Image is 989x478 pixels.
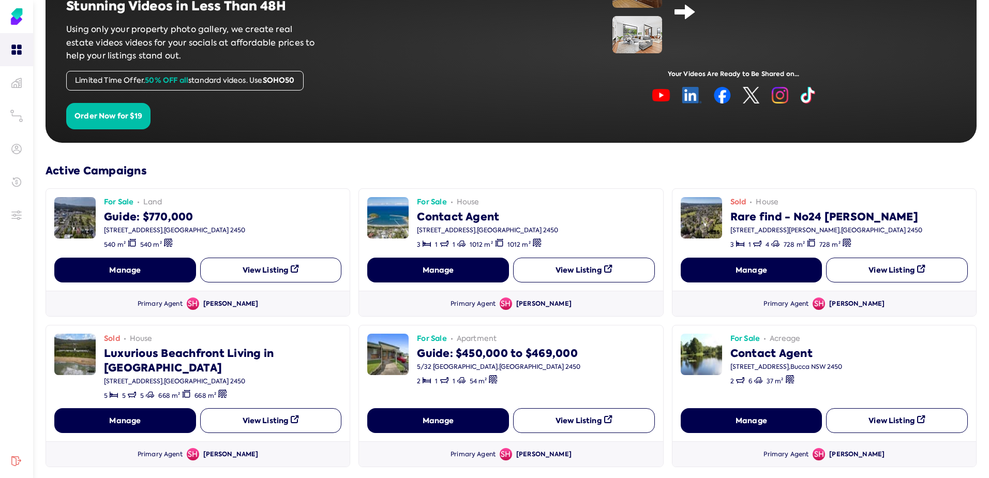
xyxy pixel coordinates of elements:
span: 2 [417,377,421,385]
div: Contact Agent [417,207,558,224]
span: Avatar of Shane Hessenberger [500,297,512,310]
button: View Listing [826,408,968,433]
span: Sold [104,334,120,344]
button: View Listing [513,408,655,433]
img: image [54,334,96,375]
span: Avatar of Shane Hessenberger [813,297,825,310]
div: Primary Agent [451,300,496,308]
div: [PERSON_NAME] [516,450,572,459]
span: 540 m² [140,241,162,249]
div: [STREET_ADDRESS] , [GEOGRAPHIC_DATA] 2450 [104,226,245,234]
img: image [367,197,409,238]
img: image [681,334,722,375]
span: SH [813,448,825,460]
p: Using only your property photo gallery, we create real estate videos videos for your socials at a... [66,23,320,63]
span: For Sale [417,334,446,344]
div: Your Videos Are Ready to Be Shared on... [511,70,956,79]
span: 1012 m² [470,241,493,249]
span: 5 [140,392,144,400]
span: house [756,197,778,207]
button: Manage [681,408,822,433]
span: SOHO50 [263,75,295,85]
span: SH [187,297,199,310]
div: Primary Agent [138,300,183,308]
span: 3 [417,241,421,249]
span: acreage [770,334,800,344]
span: 1 [453,241,455,249]
span: 540 m² [104,241,126,249]
span: 668 m² [194,392,216,400]
span: Avatar of Shane Hessenberger [187,297,199,310]
span: SH [500,448,512,460]
span: For Sale [104,197,133,207]
span: 4 [766,241,769,249]
div: Primary Agent [451,450,496,459]
button: Manage [54,408,196,433]
span: 3 [730,241,734,249]
div: Primary Agent [138,450,183,459]
span: 54 m² [470,377,487,385]
div: Limited Time Offer. standard videos. Use [66,71,304,91]
span: house [130,334,153,344]
div: Guide: $450,000 to $469,000 [417,344,580,361]
span: For Sale [417,197,446,207]
span: Avatar of Shane Hessenberger [500,448,512,460]
span: For Sale [730,334,760,344]
div: Luxurious Beachfront Living in [GEOGRAPHIC_DATA] [104,344,341,375]
button: Manage [681,258,822,282]
button: View Listing [513,258,655,282]
div: Primary Agent [763,450,808,459]
div: [PERSON_NAME] [203,450,259,459]
span: apartment [457,334,497,344]
span: 1 [435,241,438,249]
div: Guide: $770,000 [104,207,245,224]
div: 5/32 [GEOGRAPHIC_DATA] , [GEOGRAPHIC_DATA] 2450 [417,363,580,371]
span: 50% OFF all [145,75,188,85]
span: SH [187,448,199,460]
div: [STREET_ADDRESS] , [GEOGRAPHIC_DATA] 2450 [417,226,558,234]
span: 5 [122,392,126,400]
div: [STREET_ADDRESS] , [GEOGRAPHIC_DATA] 2450 [104,377,341,385]
img: image [367,334,409,375]
div: Contact Agent [730,344,842,361]
img: image [652,87,815,103]
span: 1 [435,377,438,385]
div: [STREET_ADDRESS] , Bucca NSW 2450 [730,363,842,371]
img: image [612,16,662,53]
span: 728 m² [819,241,841,249]
span: 37 m² [767,377,784,385]
button: View Listing [200,408,342,433]
span: 668 m² [158,392,180,400]
img: image [681,197,722,238]
button: Manage [367,408,509,433]
span: 1 [453,377,455,385]
button: Manage [54,258,196,282]
button: Order Now for $19 [66,103,151,130]
span: 5 [104,392,108,400]
span: Avatar of Shane Hessenberger [187,448,199,460]
div: [PERSON_NAME] [829,300,885,308]
a: Order Now for $19 [66,110,151,121]
h3: Active Campaigns [46,163,977,178]
div: Rare find - No24 [PERSON_NAME] [730,207,922,224]
div: [STREET_ADDRESS][PERSON_NAME] , [GEOGRAPHIC_DATA] 2450 [730,226,922,234]
button: View Listing [826,258,968,282]
span: 1 [748,241,751,249]
span: Sold [730,197,746,207]
div: [PERSON_NAME] [203,300,259,308]
span: 2 [730,377,734,385]
button: View Listing [200,258,342,282]
span: 728 m² [784,241,805,249]
span: SH [500,297,512,310]
span: house [457,197,479,207]
div: Primary Agent [763,300,808,308]
span: SH [813,297,825,310]
span: land [143,197,162,207]
div: [PERSON_NAME] [829,450,885,459]
img: Soho Agent Portal Home [8,8,25,25]
div: [PERSON_NAME] [516,300,572,308]
img: image [54,197,96,238]
span: 6 [748,377,752,385]
button: Manage [367,258,509,282]
span: Avatar of Shane Hessenberger [813,448,825,460]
